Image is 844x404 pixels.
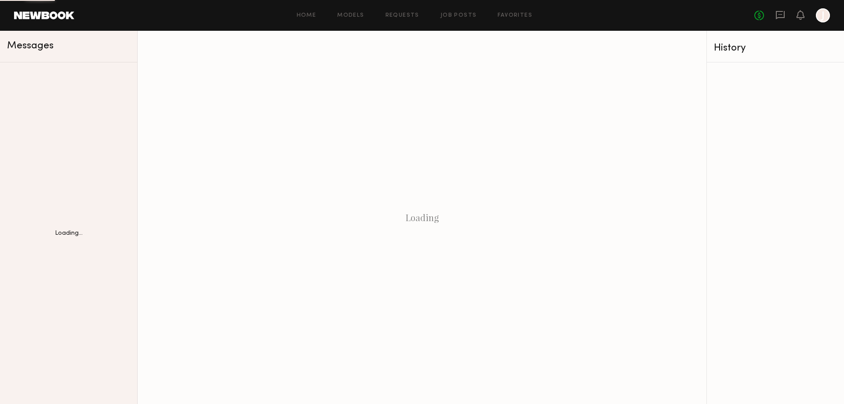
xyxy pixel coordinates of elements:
div: Loading [138,31,706,404]
a: Models [337,13,364,18]
a: Requests [386,13,419,18]
a: Favorites [498,13,532,18]
a: Home [297,13,316,18]
a: J [816,8,830,22]
div: History [714,43,837,53]
a: Job Posts [440,13,477,18]
div: Loading... [55,230,83,237]
span: Messages [7,41,54,51]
